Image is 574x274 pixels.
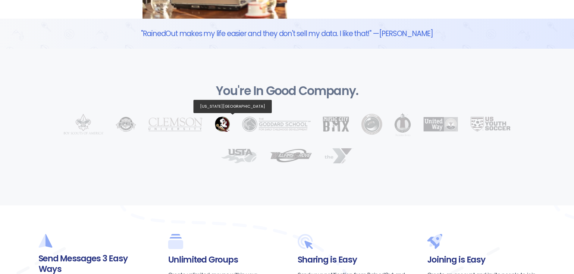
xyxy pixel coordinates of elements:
img: Dialogue bubble [427,234,442,249]
img: The Goddard School for Early Childhood Development [242,117,311,132]
div: Joining is Easy [427,254,536,265]
img: Cal Ripkin Baseball [116,117,136,132]
img: Music City BMX [323,117,349,132]
img: Town of Jupiter [394,112,411,136]
img: Clemson University [148,118,203,131]
div: You're In Good Company. [36,85,538,97]
img: Florida State University [215,117,230,132]
img: Boy Scouts Of America [64,114,104,135]
div: Unlimited Groups [168,254,277,265]
img: Dialogue bubble [39,234,52,248]
img: U.S. Tennis Association [221,148,258,163]
img: Dialogue bubble [298,234,313,249]
img: Williams Grove [269,148,312,163]
img: Y.M.C.A. [325,148,354,163]
div: Sharing is Easy [298,254,406,265]
img: SB Nation — State of the U [361,114,382,135]
img: U.S. Youth Soccer [471,117,511,132]
img: Dialogue bubble [168,234,183,249]
img: United Way [423,117,459,132]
